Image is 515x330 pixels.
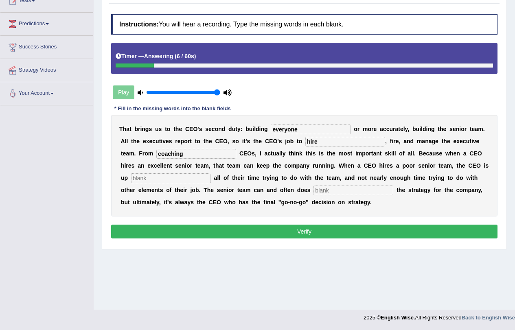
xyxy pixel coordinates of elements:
b: . [134,150,136,157]
b: O [247,150,252,157]
b: E [219,138,223,144]
b: c [212,126,215,132]
strong: Back to English Wise [462,315,515,321]
b: F [139,150,142,157]
b: C [185,126,189,132]
b: t [213,162,215,169]
b: r [142,150,145,157]
b: a [380,126,383,132]
b: h [443,138,447,144]
button: Verify [111,225,497,238]
b: A [121,138,125,144]
b: t [222,162,224,169]
input: blank [131,173,211,183]
b: t [350,150,352,157]
b: h [329,150,332,157]
b: s [175,162,178,169]
b: o [197,138,200,144]
b: h [133,138,137,144]
a: Success Stories [0,36,93,56]
b: i [140,126,142,132]
b: l [254,126,256,132]
b: c [383,126,386,132]
b: f [403,150,405,157]
b: t [190,138,192,144]
b: t [327,150,329,157]
b: h [275,162,278,169]
b: e [143,138,146,144]
b: t [121,150,123,157]
b: u [389,126,393,132]
b: y [405,126,408,132]
b: Instructions: [119,21,159,28]
b: a [247,162,250,169]
b: e [229,162,232,169]
b: n [141,162,145,169]
b: . [414,150,416,157]
b: c [154,162,157,169]
b: n [376,150,380,157]
b: t [438,126,440,132]
b: o [288,162,291,169]
b: h [255,138,259,144]
b: C [469,150,473,157]
b: k [388,150,391,157]
b: h [291,150,294,157]
b: b [245,126,249,132]
b: u [273,150,276,157]
b: c [152,138,156,144]
b: i [252,126,254,132]
b: u [249,126,253,132]
b: s [232,138,236,144]
b: m [478,126,483,132]
b: a [126,126,129,132]
b: t [165,126,167,132]
h5: Timer — [116,53,196,59]
b: i [319,150,320,157]
b: a [475,126,478,132]
b: l [126,138,128,144]
b: r [393,126,395,132]
b: o [461,126,465,132]
b: e [128,162,131,169]
b: e [396,138,399,144]
b: e [209,138,212,144]
b: t [204,138,206,144]
b: m [204,162,208,169]
b: n [261,126,265,132]
b: a [219,162,222,169]
b: x [151,162,154,169]
b: i [426,126,427,132]
b: a [429,150,432,157]
b: Answering [144,53,173,59]
b: t [271,150,273,157]
b: s [205,126,208,132]
b: e [278,162,281,169]
b: l [421,126,423,132]
b: E [473,150,477,157]
b: o [167,126,171,132]
b: e [179,126,182,132]
b: d [410,138,414,144]
b: w [445,150,450,157]
input: blank [271,125,351,134]
b: m [339,150,344,157]
b: m [129,150,134,157]
b: ) [194,53,196,59]
b: y [283,150,286,157]
b: e [454,150,457,157]
b: e [439,150,442,157]
b: i [471,138,473,144]
b: e [472,126,475,132]
b: a [138,162,141,169]
b: h [215,162,219,169]
b: i [185,162,186,169]
b: r [357,126,359,132]
b: g [432,138,436,144]
b: e [460,138,463,144]
b: t [371,150,373,157]
b: O [193,126,197,132]
b: s [385,150,388,157]
b: t [442,138,444,144]
b: v [162,138,166,144]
